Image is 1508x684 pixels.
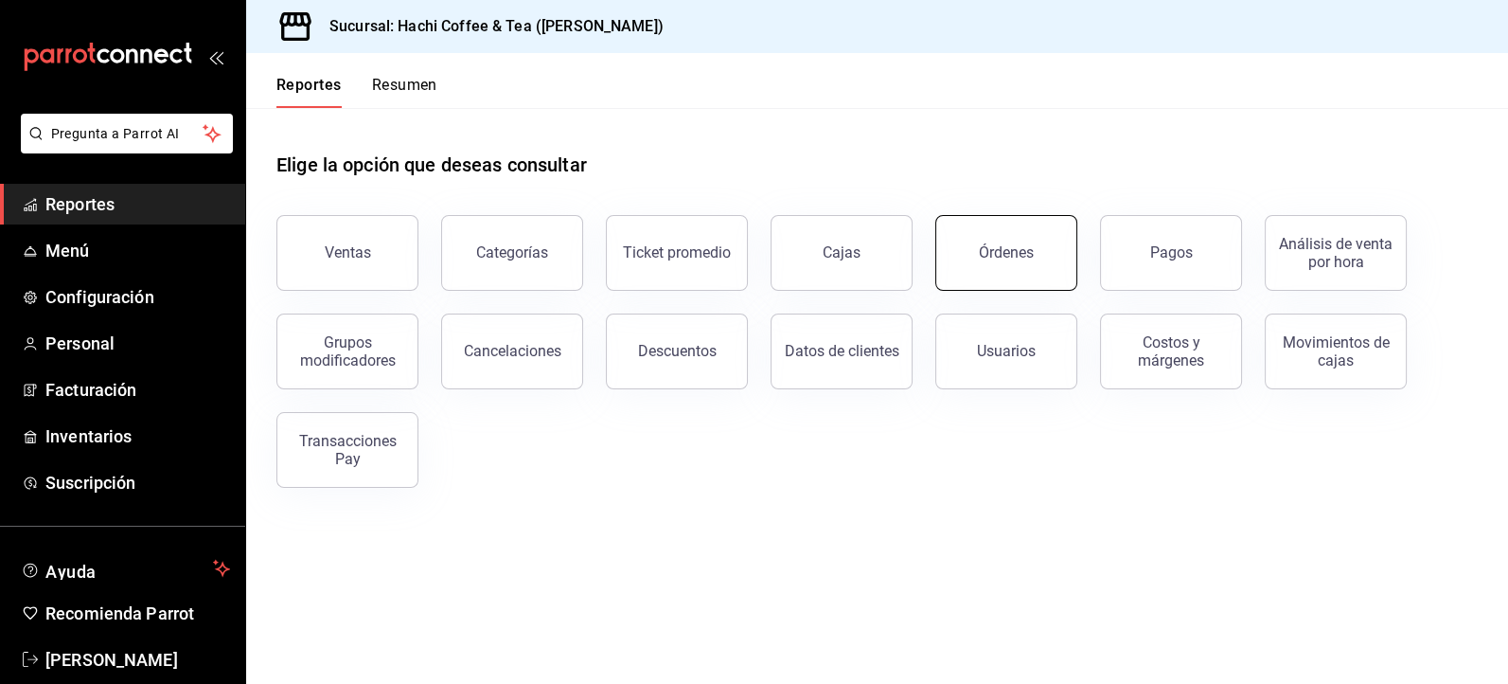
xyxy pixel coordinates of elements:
[21,114,233,153] button: Pregunta a Parrot AI
[45,191,230,217] span: Reportes
[771,314,913,389] button: Datos de clientes
[276,412,418,488] button: Transacciones Pay
[1112,333,1230,369] div: Costos y márgenes
[476,243,548,261] div: Categorías
[1100,314,1242,389] button: Costos y márgenes
[276,76,437,108] div: navigation tabs
[45,377,230,403] span: Facturación
[441,215,583,291] button: Categorías
[823,242,861,264] div: Cajas
[372,76,437,108] button: Resumen
[45,557,205,580] span: Ayuda
[276,76,342,108] button: Reportes
[935,215,1077,291] button: Órdenes
[45,331,230,356] span: Personal
[638,342,717,360] div: Descuentos
[606,215,748,291] button: Ticket promedio
[977,342,1036,360] div: Usuarios
[935,314,1077,389] button: Usuarios
[1150,243,1193,261] div: Pagos
[623,243,731,261] div: Ticket promedio
[45,238,230,263] span: Menú
[325,243,371,261] div: Ventas
[606,314,748,389] button: Descuentos
[276,314,418,389] button: Grupos modificadores
[45,284,230,310] span: Configuración
[45,601,230,626] span: Recomienda Parrot
[979,243,1034,261] div: Órdenes
[208,49,223,64] button: open_drawer_menu
[1100,215,1242,291] button: Pagos
[276,151,587,179] h1: Elige la opción que deseas consultar
[771,215,913,291] a: Cajas
[785,342,899,360] div: Datos de clientes
[1277,333,1394,369] div: Movimientos de cajas
[289,333,406,369] div: Grupos modificadores
[314,15,664,38] h3: Sucursal: Hachi Coffee & Tea ([PERSON_NAME])
[1265,215,1407,291] button: Análisis de venta por hora
[45,470,230,495] span: Suscripción
[441,314,583,389] button: Cancelaciones
[1277,235,1394,271] div: Análisis de venta por hora
[45,423,230,449] span: Inventarios
[289,432,406,468] div: Transacciones Pay
[45,647,230,673] span: [PERSON_NAME]
[13,137,233,157] a: Pregunta a Parrot AI
[1265,314,1407,389] button: Movimientos de cajas
[51,124,204,144] span: Pregunta a Parrot AI
[464,342,561,360] div: Cancelaciones
[276,215,418,291] button: Ventas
